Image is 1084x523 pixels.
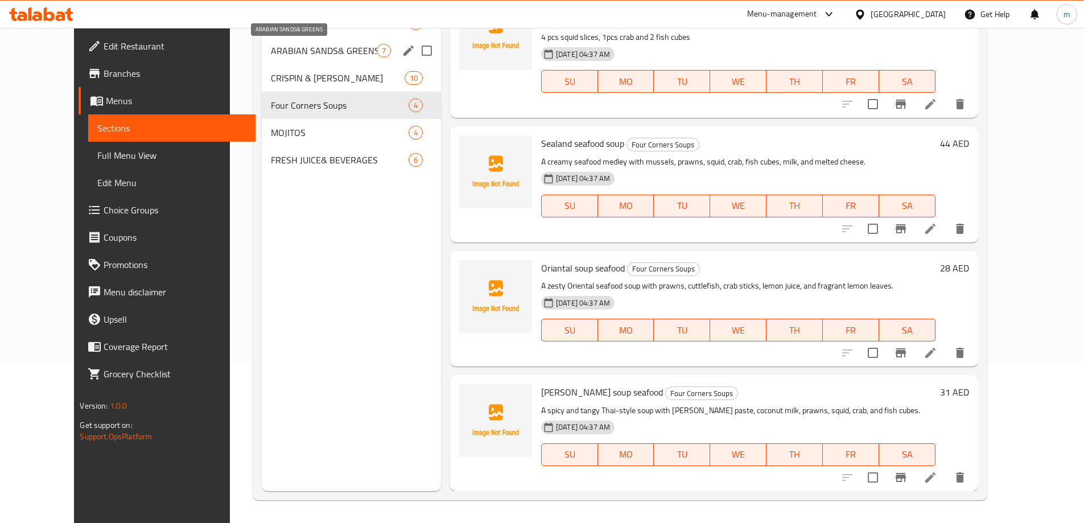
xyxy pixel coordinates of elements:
span: Get support on: [80,418,132,433]
span: Promotions [104,258,246,271]
span: TU [658,322,706,339]
div: [GEOGRAPHIC_DATA] [871,8,946,20]
span: [DATE] 04:37 AM [551,422,615,433]
span: SA [884,73,931,90]
span: TH [771,446,818,463]
button: MO [598,70,654,93]
button: SU [541,70,598,93]
button: WE [710,319,766,341]
a: Edit Restaurant [79,32,255,60]
a: Menu disclaimer [79,278,255,306]
nav: Menu sections [262,5,441,178]
h6: 31 AED [940,384,969,400]
span: Branches [104,67,246,80]
div: Four Corners Soups [627,138,699,151]
a: Edit menu item [924,471,937,484]
div: Four Corners Soups [665,386,738,400]
button: SU [541,195,598,217]
span: Select to update [861,341,885,365]
button: Branch-specific-item [887,339,914,366]
span: MO [603,322,650,339]
span: Coupons [104,230,246,244]
span: Menu disclaimer [104,285,246,299]
span: Four Corners Soups [627,138,699,151]
a: Branches [79,60,255,87]
a: Support.OpsPlatform [80,429,152,444]
button: WE [710,195,766,217]
a: Coupons [79,224,255,251]
span: MO [603,197,650,214]
p: A spicy and tangy Thai-style soup with [PERSON_NAME] paste, coconut milk, prawns, squid, crab, an... [541,403,935,418]
a: Sections [88,114,255,142]
span: TH [771,322,818,339]
span: Choice Groups [104,203,246,217]
span: [DATE] 04:37 AM [551,298,615,308]
h6: 28 AED [940,260,969,276]
button: Branch-specific-item [887,464,914,491]
span: [DATE] 04:37 AM [551,173,615,184]
span: Sealand seafood soup [541,135,624,152]
span: WE [715,73,762,90]
span: Select to update [861,466,885,489]
button: TH [766,70,823,93]
span: FR [827,73,875,90]
button: WE [710,443,766,466]
span: SA [884,197,931,214]
span: 7 [377,46,390,56]
span: FR [827,322,875,339]
span: FRESH JUICE& BEVERAGES [271,153,408,167]
span: Edit Menu [97,176,246,190]
span: SA [884,446,931,463]
span: Four Corners Soups [271,98,408,112]
span: Select to update [861,92,885,116]
button: TU [654,319,710,341]
a: Edit menu item [924,222,937,236]
span: [DATE] 04:37 AM [551,49,615,60]
span: FR [827,197,875,214]
a: Edit menu item [924,346,937,360]
button: MO [598,319,654,341]
span: WE [715,446,762,463]
span: SA [884,322,931,339]
a: Upsell [79,306,255,333]
button: Branch-specific-item [887,215,914,242]
a: Promotions [79,251,255,278]
span: SU [546,73,593,90]
button: FR [823,195,879,217]
button: SA [879,443,935,466]
button: SU [541,319,598,341]
span: TU [658,446,706,463]
div: items [409,98,423,112]
img: Sealand seafood soup [459,135,532,208]
button: delete [946,90,974,118]
p: A creamy seafood medley with mussels, prawns, squid, crab, fish cubes, milk, and melted cheese. [541,155,935,169]
span: m [1064,8,1070,20]
span: SU [546,197,593,214]
span: Four Corners Soups [666,387,737,400]
div: Four Corners Soups4 [262,92,441,119]
span: MO [603,73,650,90]
button: FR [823,443,879,466]
a: Edit menu item [924,97,937,111]
span: TU [658,197,706,214]
a: Edit Menu [88,169,255,196]
span: TH [771,197,818,214]
button: SA [879,70,935,93]
span: Menus [106,94,246,108]
span: Version: [80,398,108,413]
span: 6 [409,155,422,166]
div: ARABIAN SANDS& GREENS7edit [262,37,441,64]
span: CRISPIN & [PERSON_NAME] [271,71,404,85]
span: SU [546,446,593,463]
a: Coverage Report [79,333,255,360]
button: delete [946,464,974,491]
button: FR [823,70,879,93]
button: Branch-specific-item [887,90,914,118]
span: WE [715,322,762,339]
span: Coverage Report [104,340,246,353]
span: Select to update [861,217,885,241]
span: Sections [97,121,246,135]
a: Menus [79,87,255,114]
span: Four Corners Soups [628,262,699,275]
